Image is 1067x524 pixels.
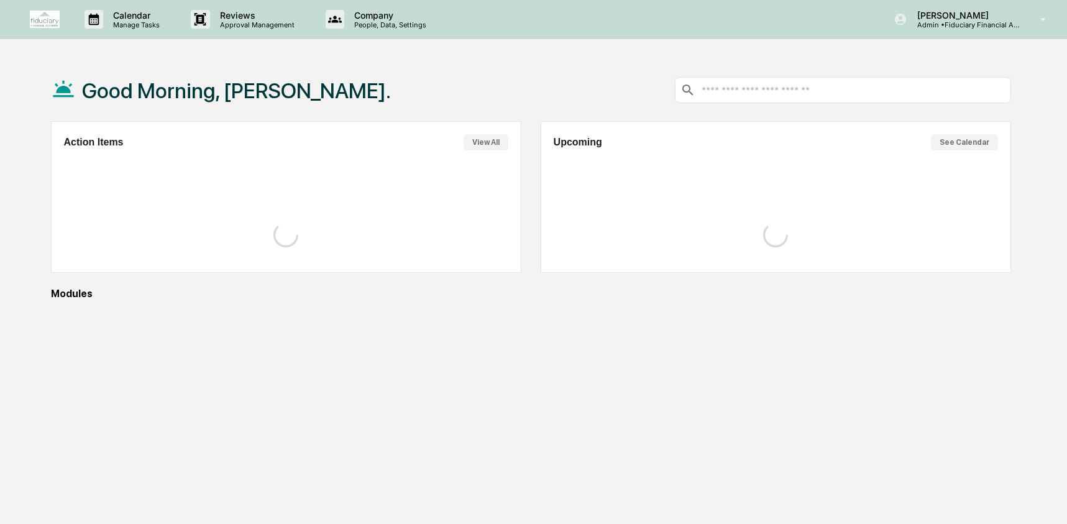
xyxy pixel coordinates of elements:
[210,10,301,21] p: Reviews
[210,21,301,29] p: Approval Management
[931,134,998,150] button: See Calendar
[907,21,1023,29] p: Admin • Fiduciary Financial Advisors
[464,134,508,150] button: View All
[907,10,1023,21] p: [PERSON_NAME]
[51,288,1011,300] div: Modules
[103,21,166,29] p: Manage Tasks
[344,21,433,29] p: People, Data, Settings
[82,78,391,103] h1: Good Morning, [PERSON_NAME].
[554,137,602,148] h2: Upcoming
[64,137,124,148] h2: Action Items
[344,10,433,21] p: Company
[30,11,60,28] img: logo
[103,10,166,21] p: Calendar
